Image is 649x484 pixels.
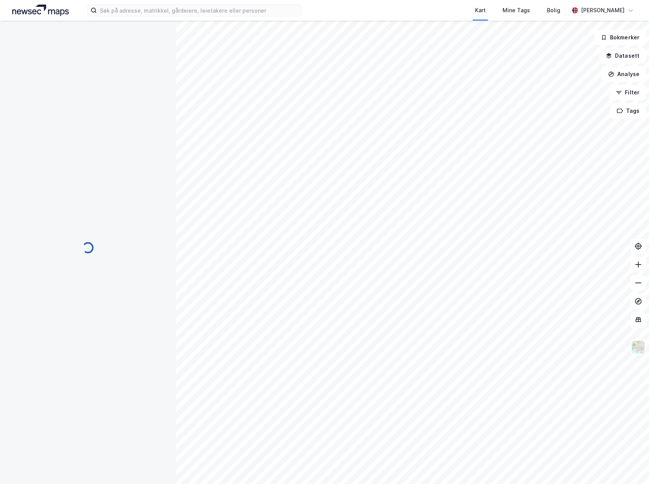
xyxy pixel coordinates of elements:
[547,6,560,15] div: Bolig
[599,48,646,63] button: Datasett
[12,5,69,16] img: logo.a4113a55bc3d86da70a041830d287a7e.svg
[581,6,625,15] div: [PERSON_NAME]
[631,340,646,354] img: Z
[609,85,646,100] button: Filter
[82,242,94,254] img: spinner.a6d8c91a73a9ac5275cf975e30b51cfb.svg
[503,6,530,15] div: Mine Tags
[602,67,646,82] button: Analyse
[594,30,646,45] button: Bokmerker
[610,103,646,119] button: Tags
[475,6,486,15] div: Kart
[97,5,301,16] input: Søk på adresse, matrikkel, gårdeiere, leietakere eller personer
[611,447,649,484] iframe: Chat Widget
